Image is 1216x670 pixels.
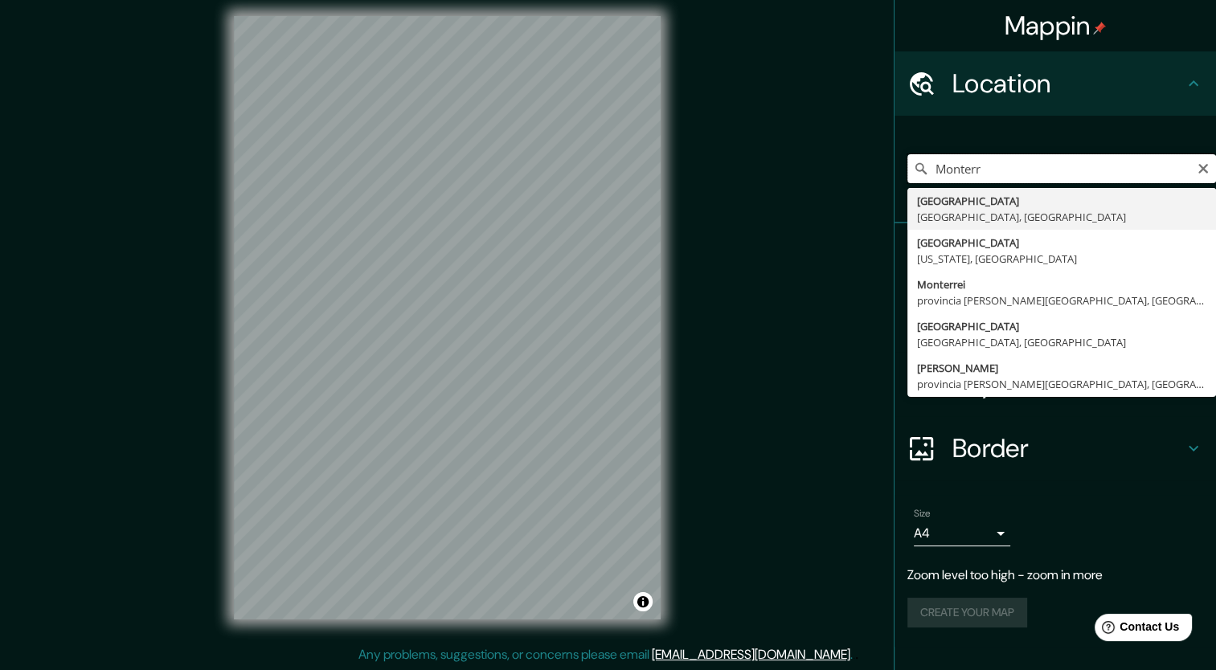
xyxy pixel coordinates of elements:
[895,352,1216,416] div: Layout
[895,416,1216,480] div: Border
[952,432,1184,464] h4: Border
[917,193,1206,209] div: [GEOGRAPHIC_DATA]
[853,645,855,664] div: .
[1093,22,1106,35] img: pin-icon.png
[917,251,1206,267] div: [US_STATE], [GEOGRAPHIC_DATA]
[952,67,1184,100] h4: Location
[633,592,653,611] button: Toggle attribution
[1005,10,1107,42] h4: Mappin
[917,360,1206,376] div: [PERSON_NAME]
[917,318,1206,334] div: [GEOGRAPHIC_DATA]
[907,154,1216,183] input: Pick your city or area
[907,566,1203,585] p: Zoom level too high - zoom in more
[1073,607,1198,652] iframe: Help widget launcher
[895,51,1216,116] div: Location
[952,368,1184,400] h4: Layout
[358,645,853,664] p: Any problems, suggestions, or concerns please email .
[234,16,661,619] canvas: Map
[917,209,1206,225] div: [GEOGRAPHIC_DATA], [GEOGRAPHIC_DATA]
[855,645,858,664] div: .
[917,292,1206,308] div: provincia [PERSON_NAME][GEOGRAPHIC_DATA], [GEOGRAPHIC_DATA]
[917,235,1206,251] div: [GEOGRAPHIC_DATA]
[895,223,1216,288] div: Pins
[895,288,1216,352] div: Style
[917,276,1206,292] div: Monterrei
[652,646,850,663] a: [EMAIL_ADDRESS][DOMAIN_NAME]
[1197,160,1210,175] button: Clear
[917,376,1206,392] div: provincia [PERSON_NAME][GEOGRAPHIC_DATA], [GEOGRAPHIC_DATA]
[914,507,931,521] label: Size
[917,334,1206,350] div: [GEOGRAPHIC_DATA], [GEOGRAPHIC_DATA]
[914,521,1010,546] div: A4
